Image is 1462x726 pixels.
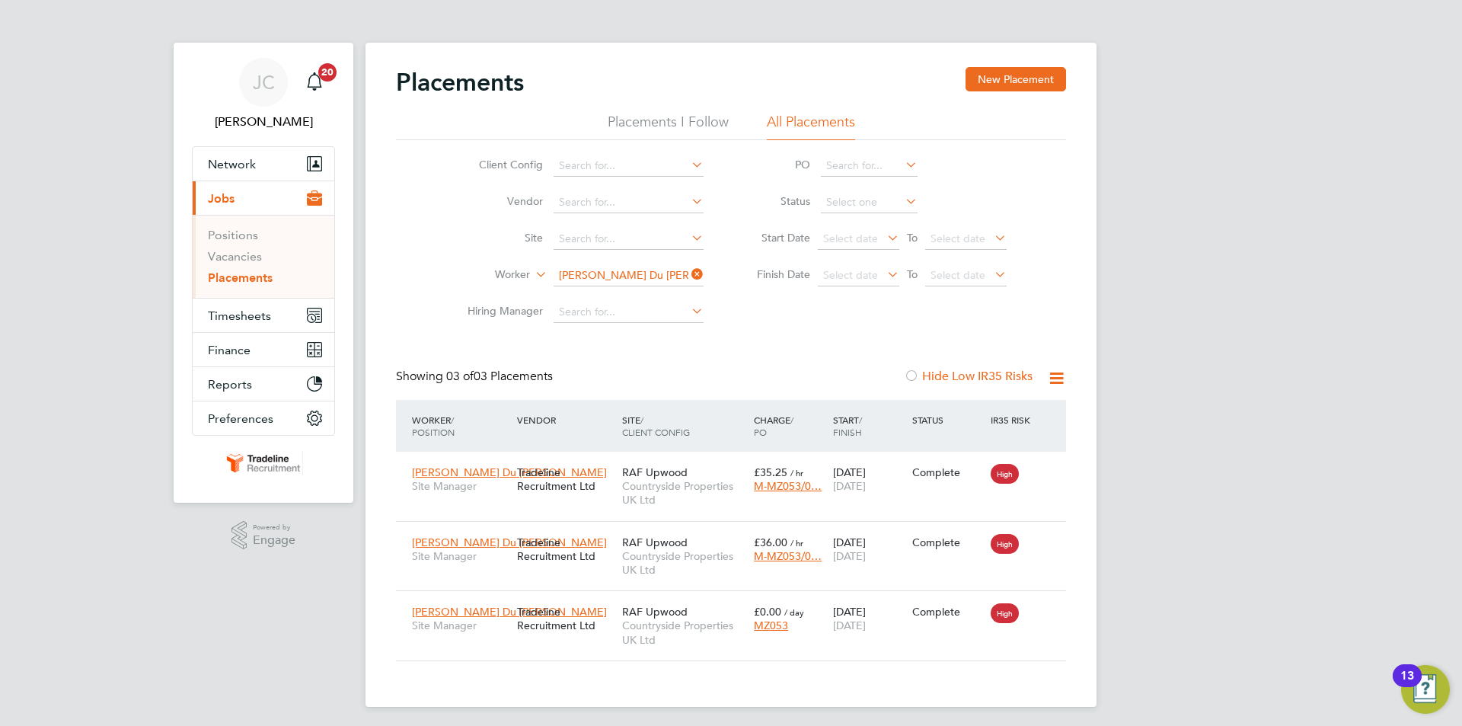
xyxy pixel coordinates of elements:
[174,43,353,503] nav: Main navigation
[833,479,866,493] span: [DATE]
[908,406,988,433] div: Status
[412,414,455,438] span: / Position
[455,194,543,208] label: Vendor
[912,605,984,619] div: Complete
[192,451,335,475] a: Go to home page
[618,406,750,446] div: Site
[742,194,810,208] label: Status
[412,619,509,632] span: Site Manager
[823,268,878,282] span: Select date
[991,464,1019,484] span: High
[455,304,543,318] label: Hiring Manager
[513,458,618,501] div: Tradeline Recruitment Ltd
[754,414,793,438] span: / PO
[829,528,908,571] div: [DATE]
[455,158,543,171] label: Client Config
[554,155,704,177] input: Search for...
[208,191,235,206] span: Jobs
[318,63,337,82] span: 20
[208,343,251,357] span: Finance
[554,265,704,286] input: Search for...
[622,549,746,577] span: Countryside Properties UK Ltd
[829,458,908,501] div: [DATE]
[442,267,530,283] label: Worker
[192,113,335,131] span: Jack Cordell
[821,155,918,177] input: Search for...
[754,465,787,479] span: £35.25
[208,309,271,323] span: Timesheets
[790,467,803,478] span: / hr
[412,536,607,549] span: [PERSON_NAME] Du [PERSON_NAME]
[931,232,985,245] span: Select date
[253,534,295,547] span: Engage
[192,58,335,131] a: JC[PERSON_NAME]
[622,536,688,549] span: RAF Upwood
[554,229,704,250] input: Search for...
[299,58,330,107] a: 20
[208,249,262,264] a: Vacancies
[608,113,729,140] li: Placements I Follow
[790,537,803,548] span: / hr
[902,264,922,284] span: To
[193,333,334,366] button: Finance
[231,521,296,550] a: Powered byEngage
[412,465,607,479] span: [PERSON_NAME] Du [PERSON_NAME]
[833,619,866,632] span: [DATE]
[622,619,746,646] span: Countryside Properties UK Ltd
[1400,676,1414,696] div: 13
[991,534,1019,554] span: High
[224,451,303,475] img: tradelinerecruitment-logo-retina.png
[408,406,513,446] div: Worker
[767,113,855,140] li: All Placements
[446,369,553,384] span: 03 Placements
[1401,665,1450,714] button: Open Resource Center, 13 new notifications
[966,67,1066,91] button: New Placement
[931,268,985,282] span: Select date
[829,597,908,640] div: [DATE]
[750,406,829,446] div: Charge
[408,457,1066,470] a: [PERSON_NAME] Du [PERSON_NAME]Site ManagerTradeline Recruitment LtdRAF UpwoodCountryside Properti...
[833,414,862,438] span: / Finish
[754,605,781,619] span: £0.00
[554,302,704,323] input: Search for...
[987,406,1039,433] div: IR35 Risk
[208,157,256,171] span: Network
[193,147,334,181] button: Network
[754,479,822,493] span: M-MZ053/0…
[513,597,618,640] div: Tradeline Recruitment Ltd
[622,414,690,438] span: / Client Config
[396,67,524,98] h2: Placements
[446,369,474,384] span: 03 of
[412,549,509,563] span: Site Manager
[208,270,273,285] a: Placements
[742,158,810,171] label: PO
[412,479,509,493] span: Site Manager
[902,228,922,248] span: To
[622,479,746,507] span: Countryside Properties UK Ltd
[193,181,334,215] button: Jobs
[253,72,275,92] span: JC
[396,369,556,385] div: Showing
[833,549,866,563] span: [DATE]
[821,192,918,213] input: Select one
[754,549,822,563] span: M-MZ053/0…
[912,536,984,549] div: Complete
[554,192,704,213] input: Search for...
[455,231,543,245] label: Site
[742,267,810,281] label: Finish Date
[208,411,273,426] span: Preferences
[208,377,252,392] span: Reports
[408,596,1066,609] a: [PERSON_NAME] Du [PERSON_NAME]Site ManagerTradeline Recruitment LtdRAF UpwoodCountryside Properti...
[193,299,334,332] button: Timesheets
[912,465,984,479] div: Complete
[622,605,688,619] span: RAF Upwood
[408,527,1066,540] a: [PERSON_NAME] Du [PERSON_NAME]Site ManagerTradeline Recruitment LtdRAF UpwoodCountryside Properti...
[513,528,618,571] div: Tradeline Recruitment Ltd
[208,228,258,242] a: Positions
[991,603,1019,623] span: High
[193,401,334,435] button: Preferences
[513,406,618,433] div: Vendor
[412,605,607,619] span: [PERSON_NAME] Du [PERSON_NAME]
[784,606,804,618] span: / day
[253,521,295,534] span: Powered by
